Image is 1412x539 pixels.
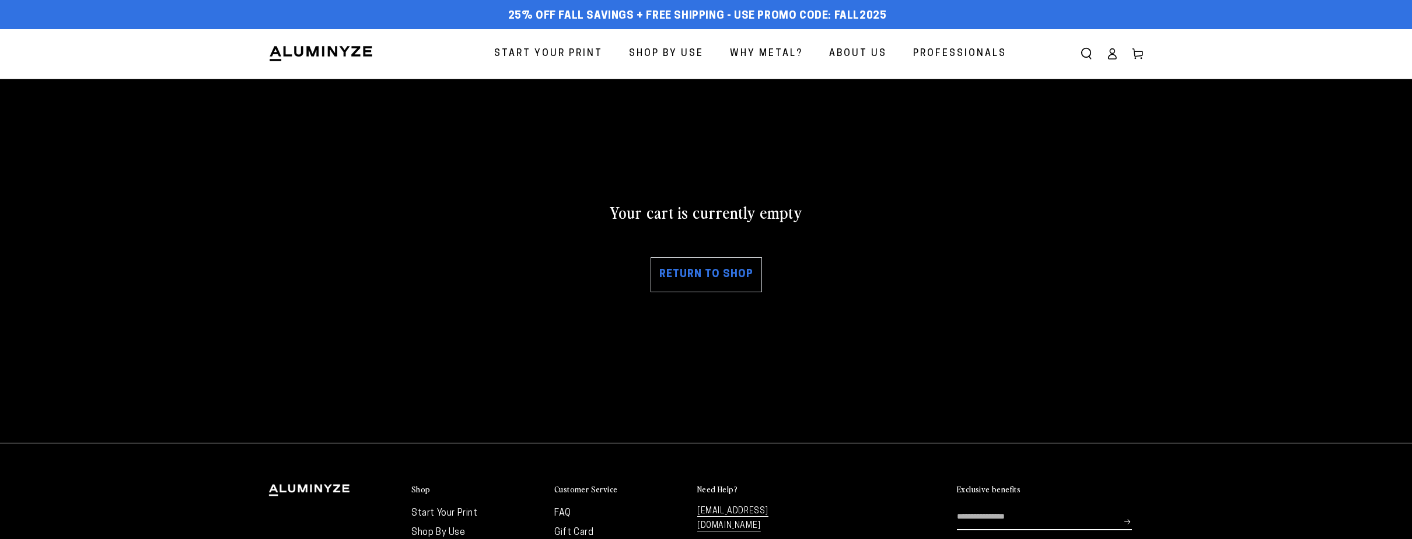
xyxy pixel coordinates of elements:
a: Shop By Use [411,528,466,537]
a: Start Your Print [485,38,611,69]
span: Why Metal? [730,45,803,62]
a: Professionals [904,38,1015,69]
span: About Us [829,45,887,62]
a: [EMAIL_ADDRESS][DOMAIN_NAME] [697,507,768,531]
a: Gift Card [554,528,593,537]
span: Professionals [913,45,1006,62]
span: 25% off FALL Savings + Free Shipping - Use Promo Code: FALL2025 [508,10,887,23]
h2: Your cart is currently empty [268,201,1144,222]
button: Subscribe [1124,504,1132,539]
span: Shop By Use [629,45,704,62]
a: Shop By Use [620,38,712,69]
a: FAQ [554,509,571,518]
h2: Exclusive benefits [957,484,1020,495]
h2: Shop [411,484,431,495]
a: Start Your Print [411,509,478,518]
summary: Exclusive benefits [957,484,1144,495]
h2: Need Help? [697,484,738,495]
summary: Shop [411,484,543,495]
summary: Search our site [1074,41,1099,66]
span: Start Your Print [494,45,603,62]
summary: Customer Service [554,484,686,495]
a: Return to shop [651,257,762,292]
a: About Us [820,38,896,69]
img: Aluminyze [268,45,373,62]
summary: Need Help? [697,484,829,495]
h2: Customer Service [554,484,617,495]
a: Why Metal? [721,38,812,69]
